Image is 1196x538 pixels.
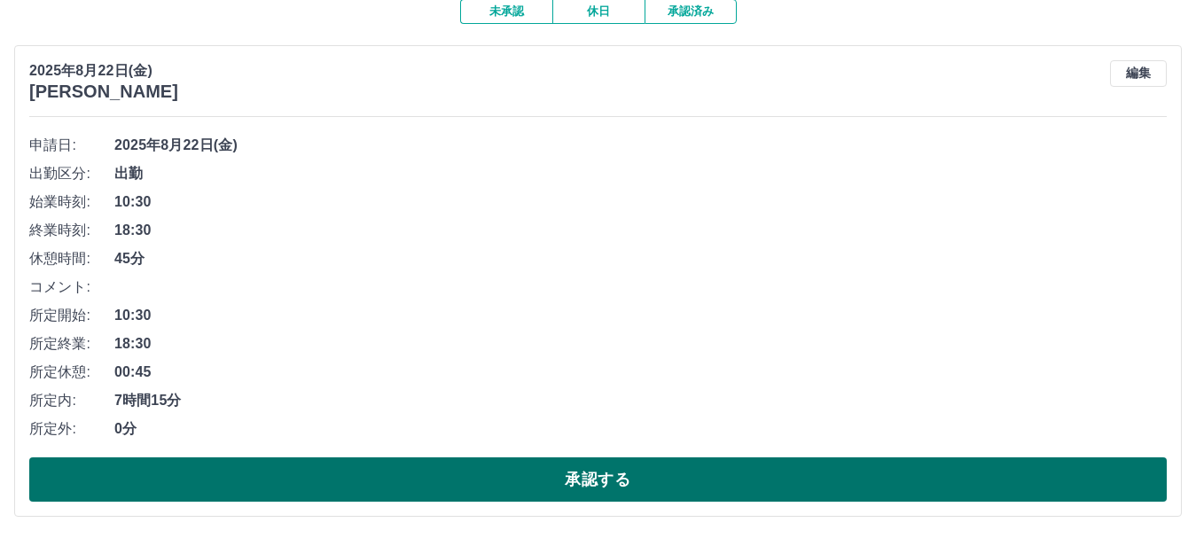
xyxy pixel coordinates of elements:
span: 終業時刻: [29,220,114,241]
span: 10:30 [114,191,1167,213]
span: 出勤区分: [29,163,114,184]
span: 所定開始: [29,305,114,326]
span: 00:45 [114,362,1167,383]
span: 所定終業: [29,333,114,355]
span: コメント: [29,277,114,298]
span: 2025年8月22日(金) [114,135,1167,156]
button: 編集 [1110,60,1167,87]
span: 始業時刻: [29,191,114,213]
span: 18:30 [114,220,1167,241]
button: 承認する [29,457,1167,502]
span: 0分 [114,418,1167,440]
span: 所定内: [29,390,114,411]
span: 10:30 [114,305,1167,326]
span: 申請日: [29,135,114,156]
span: 7時間15分 [114,390,1167,411]
span: 45分 [114,248,1167,269]
span: 18:30 [114,333,1167,355]
p: 2025年8月22日(金) [29,60,178,82]
span: 出勤 [114,163,1167,184]
h3: [PERSON_NAME] [29,82,178,102]
span: 所定休憩: [29,362,114,383]
span: 休憩時間: [29,248,114,269]
span: 所定外: [29,418,114,440]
